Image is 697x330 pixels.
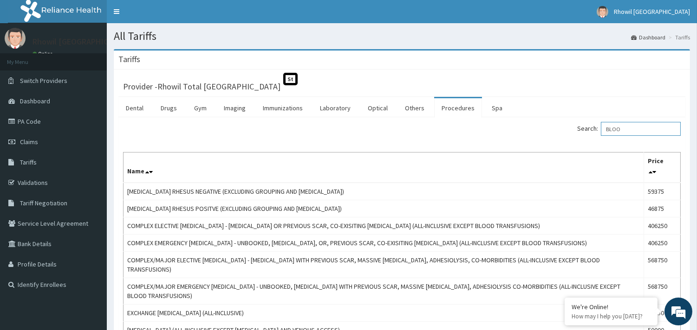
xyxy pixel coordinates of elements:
[54,103,128,197] span: We're online!
[123,82,280,91] h3: Provider - Rhowil Total [GEOGRAPHIC_DATA]
[216,98,253,118] a: Imaging
[152,5,175,27] div: Minimize live chat window
[118,55,140,63] h3: Tariffs
[666,33,690,41] li: Tariffs
[5,226,177,259] textarea: Type your message and hit 'Enter'
[597,6,608,18] img: User Image
[17,46,38,70] img: d_794563401_company_1708531726252_794563401
[124,200,644,217] td: [MEDICAL_DATA] RHESUS POSITVE (EXCLUDING GROUPING AND [MEDICAL_DATA])
[644,252,681,278] td: 568750
[283,73,298,85] span: St
[644,305,681,322] td: 56250
[644,200,681,217] td: 46875
[124,305,644,322] td: EXCHANGE [MEDICAL_DATA] (ALL-INCLUSIVE)
[20,76,67,85] span: Switch Providers
[20,97,50,105] span: Dashboard
[255,98,310,118] a: Immunizations
[631,33,665,41] a: Dashboard
[644,235,681,252] td: 406250
[33,51,55,57] a: Online
[114,30,690,42] h1: All Tariffs
[397,98,432,118] a: Others
[20,199,67,207] span: Tariff Negotiation
[484,98,510,118] a: Spa
[20,158,37,166] span: Tariffs
[124,183,644,200] td: [MEDICAL_DATA] RHESUS NEGATIVE (EXCLUDING GROUPING AND [MEDICAL_DATA])
[434,98,482,118] a: Procedures
[118,98,151,118] a: Dental
[614,7,690,16] span: Rhowil [GEOGRAPHIC_DATA]
[124,278,644,305] td: COMPLEX/MAJOR EMERGENCY [MEDICAL_DATA] - UNBOOKED, [MEDICAL_DATA] WITH PREVIOUS SCAR, MASSIVE [ME...
[644,217,681,235] td: 406250
[33,38,135,46] p: Rhowil [GEOGRAPHIC_DATA]
[187,98,214,118] a: Gym
[313,98,358,118] a: Laboratory
[124,235,644,252] td: COMPLEX EMERGENCY [MEDICAL_DATA] - UNBOOKED, [MEDICAL_DATA], OR, PREVIOUS SCAR, CO-EXISITING [MED...
[577,122,681,136] label: Search:
[572,303,651,311] div: We're Online!
[360,98,395,118] a: Optical
[644,183,681,200] td: 59375
[124,217,644,235] td: COMPLEX ELECTIVE [MEDICAL_DATA] - [MEDICAL_DATA] OR PREVIOUS SCAR, CO-EXISITING [MEDICAL_DATA] (A...
[644,278,681,305] td: 568750
[124,152,644,183] th: Name
[20,138,38,146] span: Claims
[5,28,26,49] img: User Image
[644,152,681,183] th: Price
[48,52,156,64] div: Chat with us now
[601,122,681,136] input: Search:
[153,98,184,118] a: Drugs
[572,312,651,320] p: How may I help you today?
[124,252,644,278] td: COMPLEX/MAJOR ELECTIVE [MEDICAL_DATA] - [MEDICAL_DATA] WITH PREVIOUS SCAR, MASSIVE [MEDICAL_DATA]...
